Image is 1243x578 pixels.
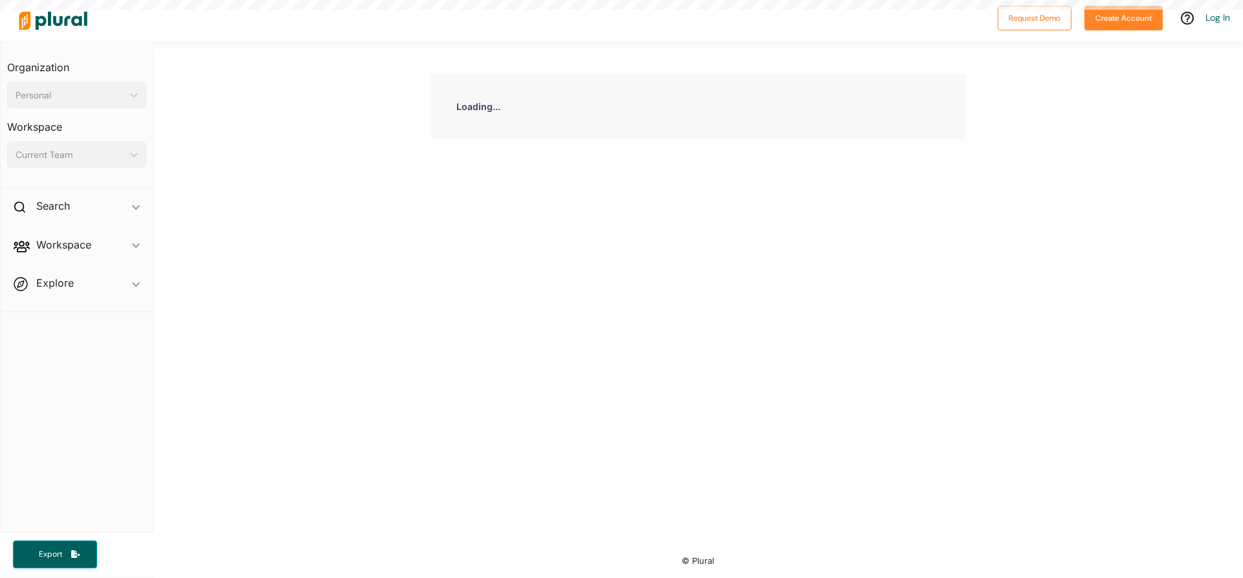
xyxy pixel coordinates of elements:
[682,556,714,566] small: © Plural
[1205,12,1230,23] a: Log In
[13,540,97,568] button: Export
[7,49,146,77] h3: Organization
[998,6,1071,30] button: Request Demo
[998,10,1071,24] a: Request Demo
[7,108,146,137] h3: Workspace
[431,74,966,139] div: Loading...
[30,549,71,560] span: Export
[16,148,125,162] div: Current Team
[36,199,70,213] h2: Search
[16,89,125,102] div: Personal
[1084,6,1163,30] button: Create Account
[1084,10,1163,24] a: Create Account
